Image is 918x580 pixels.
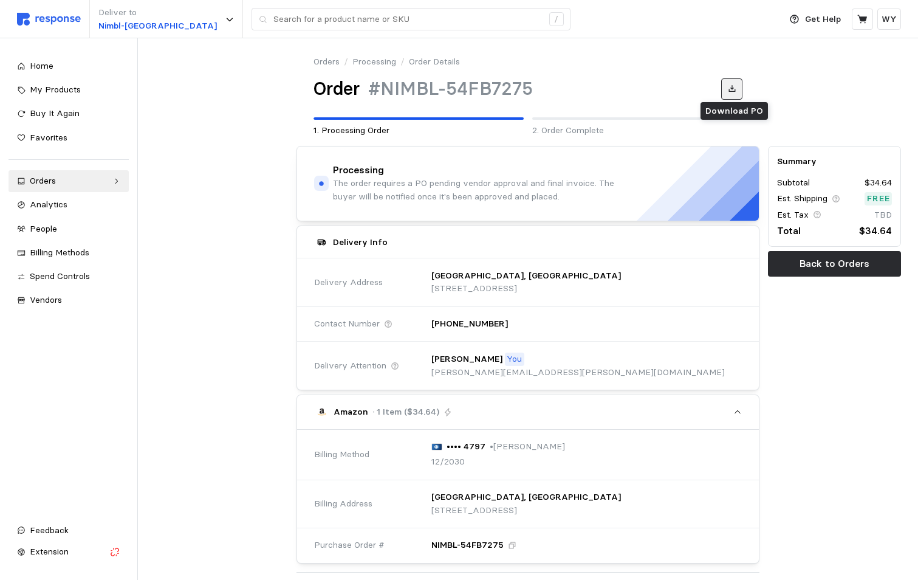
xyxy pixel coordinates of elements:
[30,247,89,258] span: Billing Methods
[431,491,621,504] p: [GEOGRAPHIC_DATA], [GEOGRAPHIC_DATA]
[777,209,809,222] p: Est. Tax
[549,12,564,27] div: /
[313,77,360,101] h1: Order
[9,55,129,77] a: Home
[368,77,533,101] h1: #NIMBL-54FB7275
[783,8,848,31] button: Get Help
[297,430,759,563] div: Amazon· 1 Item ($34.64)
[409,55,460,69] p: Order Details
[9,170,129,192] a: Orders
[352,55,396,69] a: Processing
[859,223,892,238] p: $34.64
[805,13,841,26] p: Get Help
[9,520,129,542] button: Feedback
[865,176,892,190] p: $34.64
[30,174,108,188] div: Orders
[30,108,80,119] span: Buy It Again
[431,317,508,331] p: [PHONE_NUMBER]
[30,223,57,234] span: People
[777,192,827,205] p: Est. Shipping
[98,6,217,19] p: Deliver to
[431,455,465,469] p: 12/2030
[431,353,502,366] p: [PERSON_NAME]
[867,192,890,205] p: Free
[800,256,869,271] p: Back to Orders
[314,276,383,289] span: Delivery Address
[333,164,384,178] h4: Processing
[777,223,801,238] p: Total
[490,440,565,454] p: • [PERSON_NAME]
[314,317,380,331] span: Contact Number
[372,406,439,419] p: · 1 Item ($34.64)
[334,406,368,419] p: Amazon
[273,9,543,30] input: Search for a product name or SKU
[297,395,759,429] button: Amazon· 1 Item ($34.64)
[30,84,81,95] span: My Products
[507,353,522,366] p: You
[9,541,129,563] button: Extension
[30,546,69,557] span: Extension
[882,13,897,26] p: WY
[431,282,621,295] p: [STREET_ADDRESS]
[313,55,340,69] a: Orders
[9,103,129,125] a: Buy It Again
[9,266,129,288] a: Spend Controls
[768,251,901,277] button: Back to Orders
[431,269,621,283] p: [GEOGRAPHIC_DATA], [GEOGRAPHIC_DATA]
[333,236,388,249] h5: Delivery Info
[17,13,81,26] img: svg%3e
[9,289,129,311] a: Vendors
[9,79,129,101] a: My Products
[98,19,217,33] p: Nimbl-[GEOGRAPHIC_DATA]
[431,443,442,451] img: svg%3e
[877,9,901,30] button: WY
[30,199,67,210] span: Analytics
[777,155,892,168] h5: Summary
[313,124,524,137] p: 1. Processing Order
[400,55,405,69] p: /
[344,55,348,69] p: /
[30,294,62,305] span: Vendors
[9,127,129,149] a: Favorites
[447,440,485,454] p: •••• 4797
[314,497,372,511] span: Billing Address
[314,539,385,552] span: Purchase Order #
[30,60,53,71] span: Home
[431,504,621,517] p: [STREET_ADDRESS]
[9,242,129,264] a: Billing Methods
[777,176,810,190] p: Subtotal
[874,209,892,222] p: TBD
[314,448,369,461] span: Billing Method
[30,132,67,143] span: Favorites
[532,124,742,137] p: 2. Order Complete
[314,359,386,373] span: Delivery Attention
[9,218,129,240] a: People
[9,194,129,216] a: Analytics
[431,366,725,379] p: [PERSON_NAME][EMAIL_ADDRESS][PERSON_NAME][DOMAIN_NAME]
[30,271,90,281] span: Spend Controls
[30,525,69,536] span: Feedback
[333,177,635,203] p: The order requires a PO pending vendor approval and final invoice. The buyer will be notified onc...
[431,539,504,552] p: NIMBL-54FB7275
